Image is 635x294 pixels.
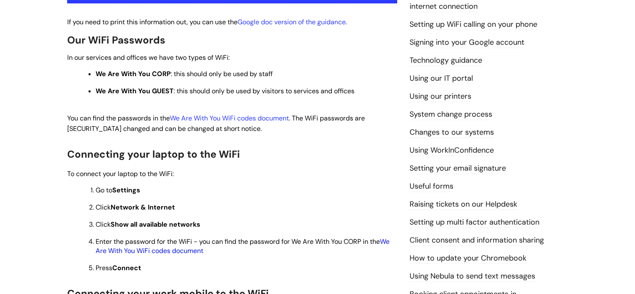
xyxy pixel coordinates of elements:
a: Setting up multi factor authentication [410,217,539,228]
strong: Connect [112,263,141,272]
a: Useful forms [410,181,453,192]
strong: We Are With You GUEST [96,87,174,95]
span: : this should only be used by visitors to services and offices [96,87,354,95]
strong: We Are With You CORP [96,69,171,78]
a: Changes to our systems [410,127,494,138]
span: In our services and offices we have two types of WiFi: [67,53,230,62]
strong: Settings [112,186,140,194]
span: Click [96,220,200,229]
a: How to update your Chromebook [410,253,526,264]
a: Setting up WiFi calling on your phone [410,19,537,30]
span: Our WiFi Passwords [67,33,165,46]
span: If you need to print this information out, you can use the . [67,18,347,26]
strong: Network & Internet [111,203,175,212]
a: Client consent and information sharing [410,235,544,246]
a: Using WorkInConfidence [410,145,494,156]
span: Connecting your laptop to the WiFi [67,148,240,161]
a: Signing into your Google account [410,37,524,48]
a: We Are With You WiFi codes document [170,114,289,123]
span: Go to [96,186,140,194]
a: We Are With You WiFi codes document [96,237,390,255]
span: Press [96,263,141,272]
span: To connect your laptop to the WiFi: [67,169,174,178]
a: Using our IT portal [410,73,473,84]
span: Enter the password for the WiFi - you can find the password for We Are With You CORP in the [96,237,390,255]
a: Google doc version of the guidance [238,18,346,26]
a: System change process [410,109,492,120]
span: You can find the passwords in the . The WiFi passwords are [SECURITY_DATA] changed and can be cha... [67,114,365,133]
span: : this should only be used by staff [96,69,273,78]
strong: Show all available networks [111,220,200,229]
a: Using Nebula to send text messages [410,271,535,282]
a: Using our printers [410,91,471,102]
a: Setting your email signature [410,163,506,174]
a: Raising tickets on our Helpdesk [410,199,517,210]
a: Technology guidance [410,55,482,66]
span: Click [96,203,175,212]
